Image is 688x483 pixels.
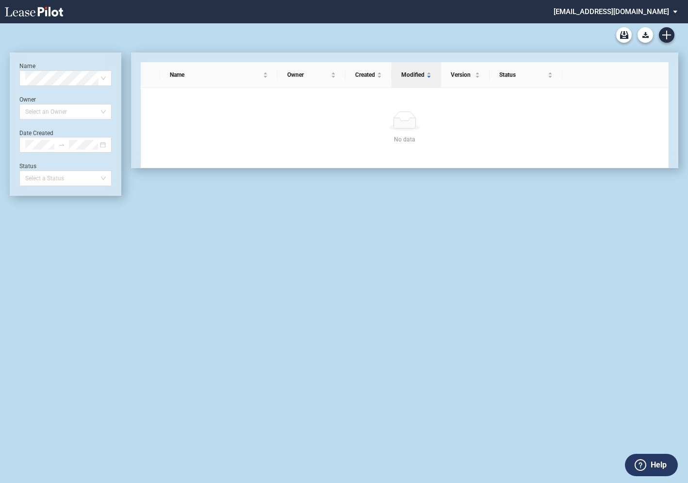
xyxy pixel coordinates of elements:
span: Modified [401,70,425,80]
th: Modified [392,62,441,88]
span: Version [451,70,473,80]
th: Status [490,62,562,88]
span: Created [355,70,375,80]
a: Create new document [659,27,674,43]
label: Name [19,63,35,69]
a: Archive [616,27,632,43]
span: to [58,141,65,148]
div: No data [152,135,657,144]
button: Help [625,454,678,476]
span: Owner [287,70,329,80]
th: Owner [278,62,345,88]
span: Status [499,70,546,80]
th: Created [345,62,392,88]
label: Status [19,163,36,170]
span: Name [170,70,261,80]
label: Help [651,459,667,471]
th: Name [160,62,278,88]
label: Date Created [19,130,53,137]
label: Owner [19,96,36,103]
th: Version [441,62,490,88]
a: Download Blank Form [638,27,653,43]
span: swap-right [58,141,65,148]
